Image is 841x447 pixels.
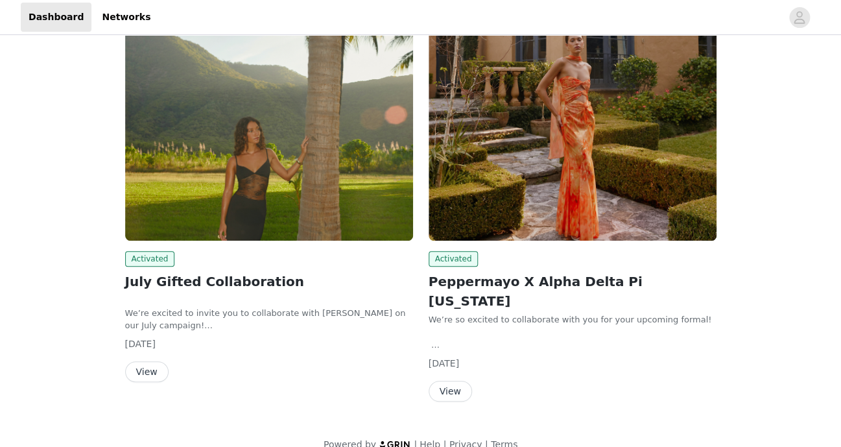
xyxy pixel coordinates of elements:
[793,7,805,28] div: avatar
[125,361,169,382] button: View
[125,272,413,291] h2: July Gifted Collaboration
[94,3,158,32] a: Networks
[125,367,169,377] a: View
[429,251,479,267] span: Activated
[125,251,175,267] span: Activated
[429,272,717,311] h2: Peppermayo X Alpha Delta Pi [US_STATE]
[429,381,472,402] button: View
[429,313,717,326] p: We’re so excited to collaborate with you for your upcoming formal!
[125,25,413,241] img: Peppermayo USA
[21,3,91,32] a: Dashboard
[429,387,472,396] a: View
[429,25,717,241] img: Peppermayo AUS
[125,307,413,332] p: We’re excited to invite you to collaborate with [PERSON_NAME] on our July campaign!
[429,358,459,368] span: [DATE]
[125,339,156,349] span: [DATE]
